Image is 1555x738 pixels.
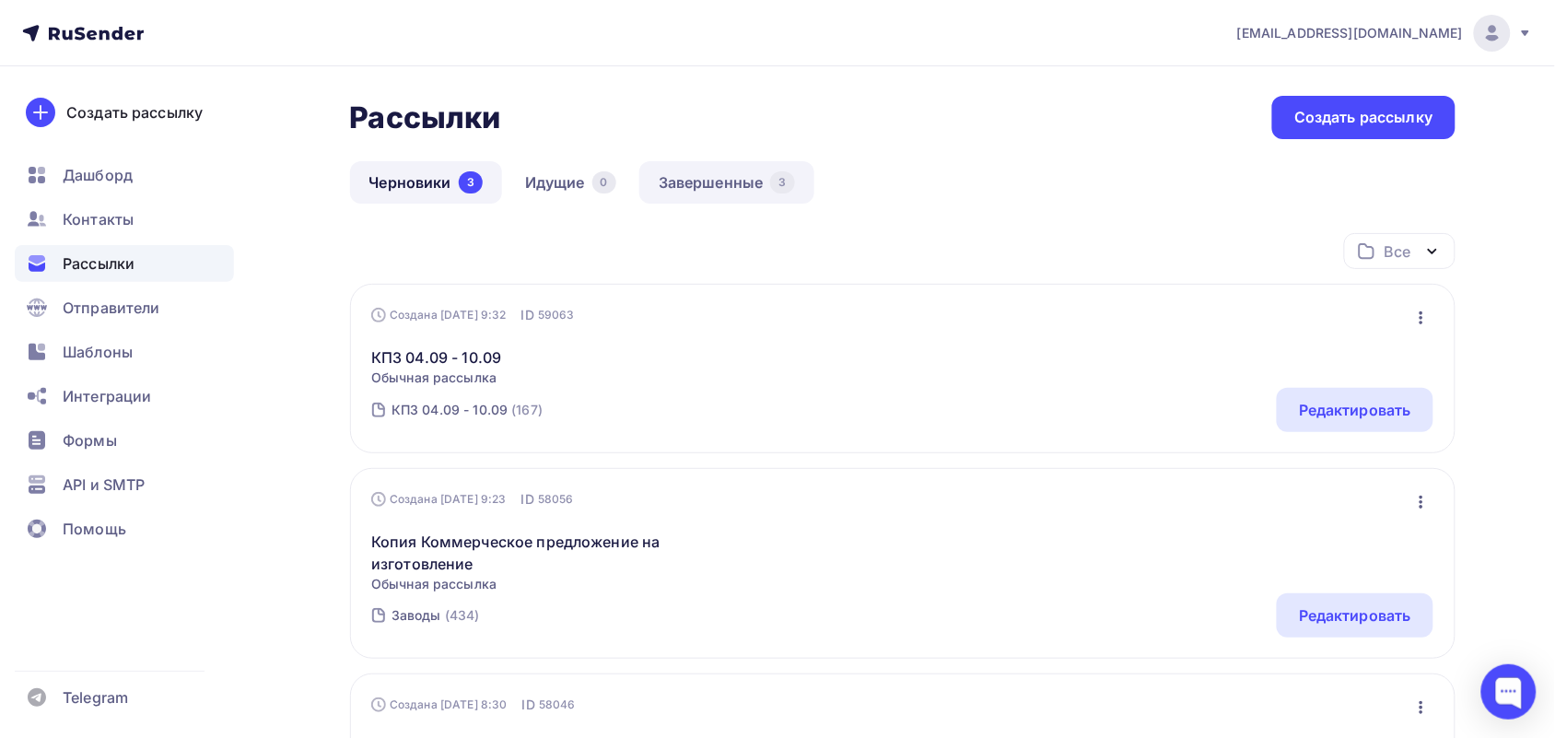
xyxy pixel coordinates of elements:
[350,100,501,136] h2: Рассылки
[15,289,234,326] a: Отправители
[371,697,508,712] div: Создана [DATE] 8:30
[1299,604,1411,627] div: Редактировать
[63,518,126,540] span: Помощь
[522,696,535,714] span: ID
[511,401,543,419] div: (167)
[371,346,501,369] a: КПЗ 04.09 - 10.09
[506,161,636,204] a: Идущие0
[639,161,814,204] a: Завершенные3
[1237,15,1533,52] a: [EMAIL_ADDRESS][DOMAIN_NAME]
[15,201,234,238] a: Контакты
[371,369,501,387] span: Обычная рассылка
[445,606,480,625] div: (434)
[63,385,151,407] span: Интеграции
[63,429,117,451] span: Формы
[390,395,544,425] a: КПЗ 04.09 - 10.09 (167)
[392,606,441,625] div: Заводы
[392,401,508,419] div: КПЗ 04.09 - 10.09
[63,686,128,709] span: Telegram
[538,490,574,509] span: 58056
[390,601,482,630] a: Заводы (434)
[15,157,234,193] a: Дашборд
[63,252,134,275] span: Рассылки
[371,308,507,322] div: Создана [DATE] 9:32
[459,171,483,193] div: 3
[521,306,534,324] span: ID
[1385,240,1410,263] div: Все
[1294,107,1432,128] div: Создать рассылку
[1344,233,1456,269] button: Все
[350,161,502,204] a: Черновики3
[1237,24,1463,42] span: [EMAIL_ADDRESS][DOMAIN_NAME]
[15,245,234,282] a: Рассылки
[538,306,575,324] span: 59063
[770,171,794,193] div: 3
[521,490,534,509] span: ID
[371,575,687,593] span: Обычная рассылка
[66,101,203,123] div: Создать рассылку
[63,208,134,230] span: Контакты
[63,341,133,363] span: Шаблоны
[539,696,576,714] span: 58046
[15,422,234,459] a: Формы
[371,531,687,575] a: Копия Коммерческое предложение на изготовление
[1299,399,1411,421] div: Редактировать
[592,171,616,193] div: 0
[63,297,160,319] span: Отправители
[371,492,507,507] div: Создана [DATE] 9:23
[63,164,133,186] span: Дашборд
[63,474,145,496] span: API и SMTP
[15,334,234,370] a: Шаблоны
